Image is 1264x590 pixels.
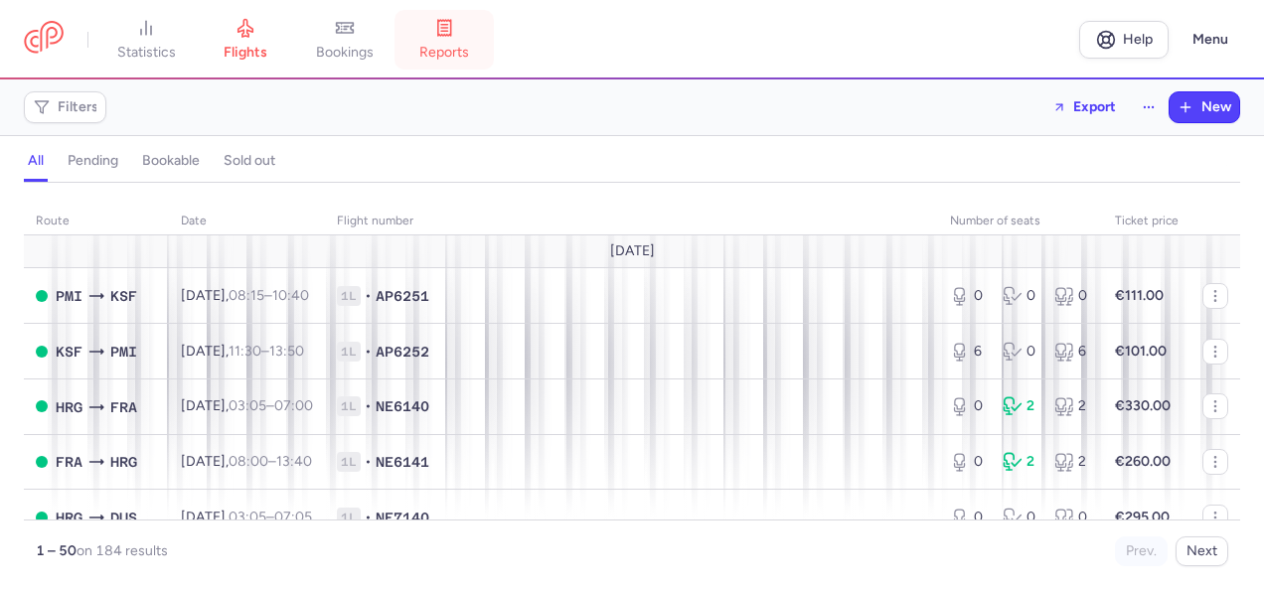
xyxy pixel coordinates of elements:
[110,396,137,418] span: FRA
[24,21,64,58] a: CitizenPlane red outlined logo
[169,207,325,236] th: date
[1201,99,1231,115] span: New
[68,152,118,170] h4: pending
[1115,343,1167,360] strong: €101.00
[337,396,361,416] span: 1L
[181,509,312,525] span: [DATE],
[950,508,987,527] div: 0
[36,542,77,559] strong: 1 – 50
[269,343,304,360] time: 13:50
[938,207,1103,236] th: number of seats
[229,509,266,525] time: 03:05
[1003,342,1039,362] div: 0
[295,18,395,62] a: bookings
[229,343,304,360] span: –
[142,152,200,170] h4: bookable
[274,509,312,525] time: 07:05
[58,99,98,115] span: Filters
[365,452,372,472] span: •
[1054,452,1091,472] div: 2
[365,508,372,527] span: •
[1176,536,1228,566] button: Next
[110,451,137,473] span: HRG
[229,343,261,360] time: 11:30
[376,286,429,306] span: AP6251
[272,287,309,304] time: 10:40
[1115,453,1171,470] strong: €260.00
[337,452,361,472] span: 1L
[196,18,295,62] a: flights
[1181,21,1240,59] button: Menu
[337,342,361,362] span: 1L
[229,453,312,470] span: –
[224,152,275,170] h4: sold out
[229,453,268,470] time: 08:00
[28,152,44,170] h4: all
[337,286,361,306] span: 1L
[376,342,429,362] span: AP6252
[56,507,82,528] span: HRG
[1115,397,1171,414] strong: €330.00
[365,286,372,306] span: •
[96,18,196,62] a: statistics
[1115,536,1168,566] button: Prev.
[1054,508,1091,527] div: 0
[365,396,372,416] span: •
[337,508,361,527] span: 1L
[1039,91,1129,123] button: Export
[610,243,655,259] span: [DATE]
[117,44,176,62] span: statistics
[181,453,312,470] span: [DATE],
[1054,396,1091,416] div: 2
[419,44,469,62] span: reports
[376,452,429,472] span: NE6141
[229,397,313,414] span: –
[224,44,267,62] span: flights
[1123,32,1153,47] span: Help
[274,397,313,414] time: 07:00
[24,207,169,236] th: route
[1054,286,1091,306] div: 0
[110,507,137,528] span: DUS
[56,285,82,307] span: PMI
[276,453,312,470] time: 13:40
[325,207,938,236] th: Flight number
[56,396,82,418] span: HRG
[77,542,168,559] span: on 184 results
[110,285,137,307] span: KSF
[950,396,987,416] div: 0
[56,341,82,363] span: KSF
[365,342,372,362] span: •
[395,18,494,62] a: reports
[1170,92,1239,122] button: New
[1003,508,1039,527] div: 0
[110,341,137,363] span: PMI
[1115,287,1164,304] strong: €111.00
[25,92,105,122] button: Filters
[229,287,264,304] time: 08:15
[950,342,987,362] div: 6
[1003,452,1039,472] div: 2
[1079,21,1169,59] a: Help
[950,452,987,472] div: 0
[229,287,309,304] span: –
[181,343,304,360] span: [DATE],
[1115,509,1170,525] strong: €295.00
[1054,342,1091,362] div: 6
[1003,286,1039,306] div: 0
[181,397,313,414] span: [DATE],
[1073,99,1116,114] span: Export
[376,508,429,527] span: NE7140
[56,451,82,473] span: FRA
[229,397,266,414] time: 03:05
[950,286,987,306] div: 0
[376,396,429,416] span: NE6140
[316,44,374,62] span: bookings
[229,509,312,525] span: –
[181,287,309,304] span: [DATE],
[1003,396,1039,416] div: 2
[1103,207,1190,236] th: Ticket price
